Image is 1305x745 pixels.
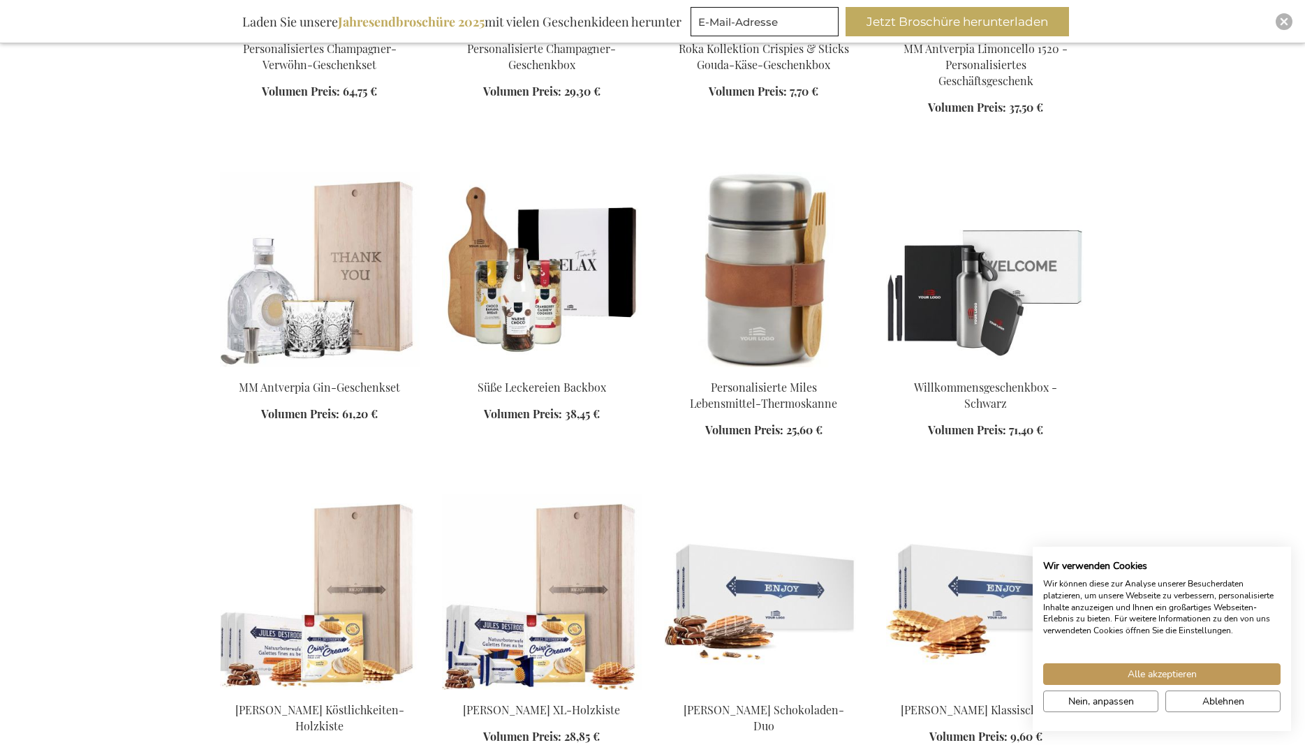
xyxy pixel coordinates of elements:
[467,41,616,72] a: Personalisierte Champagner-Geschenkbox
[243,41,397,72] a: Personalisiertes Champagner-Verwöhn-Geschenkset
[846,7,1069,36] button: Jetzt Broschüre herunterladen
[1128,667,1197,681] span: Alle akzeptieren
[886,684,1086,698] a: Jules Destrooper Classic Duo
[220,172,420,367] img: MM Antverpia Gin Gift Set
[220,494,420,690] img: Jules Destrooper Delights Wooden Box Personalised
[442,494,642,690] img: Jules Destrooper XL Wooden Box Personalised 1
[220,362,420,375] a: MM Antverpia Gin Gift Set
[886,494,1086,690] img: Jules Destrooper Classic Duo
[691,7,839,36] input: E-Mail-Adresse
[664,362,864,375] a: Personalised Miles Food Thermos
[928,100,1006,115] span: Volumen Preis:
[790,84,818,98] span: 7,70 €
[928,422,1006,437] span: Volumen Preis:
[261,406,339,421] span: Volumen Preis:
[463,702,620,717] a: [PERSON_NAME] XL-Holzkiste
[1043,560,1281,573] h2: Wir verwenden Cookies
[1068,694,1134,709] span: Nein, anpassen
[684,702,844,733] a: [PERSON_NAME] Schokoladen-Duo
[1009,100,1043,115] span: 37,50 €
[709,84,818,100] a: Volumen Preis: 7,70 €
[928,422,1043,438] a: Volumen Preis: 71,40 €
[236,7,688,36] div: Laden Sie unsere mit vielen Geschenkideen herunter
[664,494,864,690] img: Jules Destrooper Chocolate Duo
[705,422,823,438] a: Volumen Preis: 25,60 €
[484,406,600,422] a: Volumen Preis: 38,45 €
[235,702,404,733] a: [PERSON_NAME] Köstlichkeiten-Holzkiste
[442,172,642,367] img: Sweet Treats Baking Box
[342,406,378,421] span: 61,20 €
[1009,422,1043,437] span: 71,40 €
[1202,694,1244,709] span: Ablehnen
[786,422,823,437] span: 25,60 €
[565,406,600,421] span: 38,45 €
[483,729,561,744] span: Volumen Preis:
[664,172,864,367] img: Personalised Miles Food Thermos
[664,684,864,698] a: Jules Destrooper Chocolate Duo
[1280,17,1288,26] img: Close
[705,422,783,437] span: Volumen Preis:
[338,13,485,30] b: Jahresendbroschüre 2025
[564,84,600,98] span: 29,30 €
[262,84,340,98] span: Volumen Preis:
[1043,578,1281,637] p: Wir können diese zur Analyse unserer Besucherdaten platzieren, um unsere Webseite zu verbessern, ...
[690,380,837,411] a: Personalisierte Miles Lebensmittel-Thermoskanne
[1276,13,1292,30] div: Close
[886,362,1086,375] a: Welcome Aboard Gift Box - Black
[261,406,378,422] a: Volumen Preis: 61,20 €
[220,684,420,698] a: Jules Destrooper Delights Wooden Box Personalised
[262,84,377,100] a: Volumen Preis: 64,75 €
[564,729,600,744] span: 28,85 €
[929,729,1042,745] a: Volumen Preis: 9,60 €
[1165,691,1281,712] button: Alle verweigern cookies
[901,702,1071,717] a: [PERSON_NAME] Klassisches Duo
[442,362,642,375] a: Sweet Treats Baking Box
[1043,663,1281,685] button: Akzeptieren Sie alle cookies
[709,84,787,98] span: Volumen Preis:
[442,684,642,698] a: Jules Destrooper XL Wooden Box Personalised 1
[928,100,1043,116] a: Volumen Preis: 37,50 €
[239,380,400,394] a: MM Antverpia Gin-Geschenkset
[483,84,600,100] a: Volumen Preis: 29,30 €
[343,84,377,98] span: 64,75 €
[478,380,606,394] a: Süße Leckereien Backbox
[483,84,561,98] span: Volumen Preis:
[691,7,843,40] form: marketing offers and promotions
[886,172,1086,367] img: Welcome Aboard Gift Box - Black
[483,729,600,745] a: Volumen Preis: 28,85 €
[1010,729,1042,744] span: 9,60 €
[484,406,562,421] span: Volumen Preis:
[914,380,1057,411] a: Willkommensgeschenkbox - Schwarz
[1043,691,1158,712] button: cookie Einstellungen anpassen
[929,729,1008,744] span: Volumen Preis:
[904,41,1068,88] a: MM Antverpia Limoncello 1520 - Personalisiertes Geschäftsgeschenk
[679,41,849,72] a: Roka Kollektion Crispies & Sticks Gouda-Käse-Geschenkbox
